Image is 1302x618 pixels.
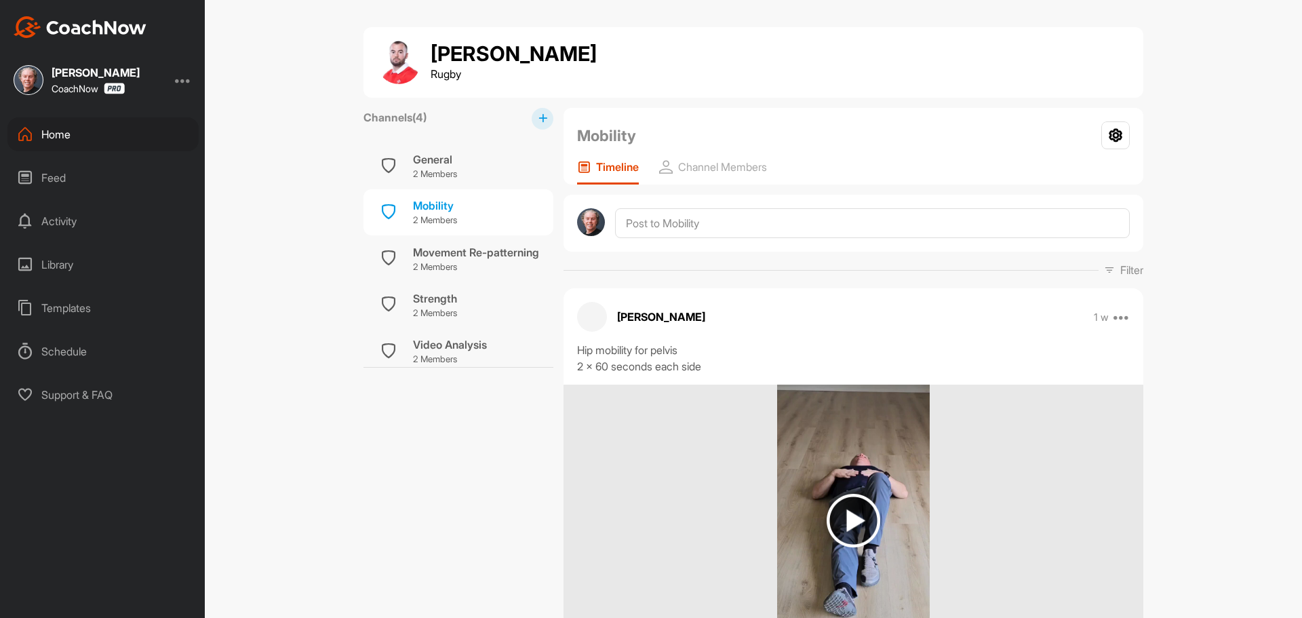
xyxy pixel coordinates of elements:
[413,353,487,366] p: 2 Members
[413,151,457,168] div: General
[413,244,539,260] div: Movement Re-patterning
[577,124,636,147] h2: Mobility
[1094,311,1109,324] p: 1 w
[577,342,1130,374] div: Hip mobility for pelvis 2 x 60 seconds each side
[363,109,427,125] label: Channels ( 4 )
[431,66,597,82] p: Rugby
[7,248,199,282] div: Library
[413,214,457,227] p: 2 Members
[377,41,420,84] img: group
[678,160,767,174] p: Channel Members
[1120,262,1143,278] p: Filter
[52,83,125,94] div: CoachNow
[413,168,457,181] p: 2 Members
[413,336,487,353] div: Video Analysis
[7,204,199,238] div: Activity
[577,208,605,236] img: avatar
[7,291,199,325] div: Templates
[413,290,457,307] div: Strength
[431,43,597,66] h1: [PERSON_NAME]
[52,67,140,78] div: [PERSON_NAME]
[7,378,199,412] div: Support & FAQ
[14,65,43,95] img: square_e5b62a81d3ffa6daf3b9e8da476946a0.jpg
[596,160,639,174] p: Timeline
[14,16,146,38] img: CoachNow
[413,260,539,274] p: 2 Members
[617,309,705,325] p: [PERSON_NAME]
[7,161,199,195] div: Feed
[827,494,880,547] img: play
[413,197,457,214] div: Mobility
[7,334,199,368] div: Schedule
[104,83,125,94] img: CoachNow Pro
[7,117,199,151] div: Home
[413,307,457,320] p: 2 Members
